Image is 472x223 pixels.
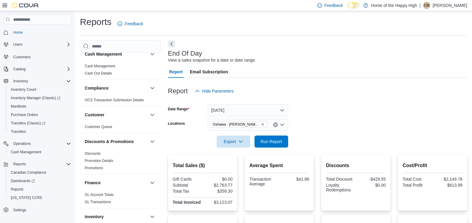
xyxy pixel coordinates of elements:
div: Loyalty Redemptions [326,183,355,192]
a: Transfers (Classic) [6,119,73,127]
span: Settings [11,206,71,214]
div: $2,149.78 [434,177,462,182]
a: Feedback [115,18,145,30]
span: Reports [8,186,71,193]
div: Subtotal [173,183,202,188]
span: Export [220,136,247,148]
button: Catalog [1,65,73,73]
a: Promotions [85,166,103,170]
span: Canadian Compliance [11,170,46,175]
a: Transfers [8,128,28,135]
div: Total Cost [403,177,431,182]
button: Canadian Compliance [6,168,73,177]
div: View a sales snapshot for a date or date range. [168,57,256,63]
a: [US_STATE] CCRS [8,194,44,201]
span: Customer Queue [85,124,112,129]
div: $2,763.77 [204,183,233,188]
button: Users [11,41,25,48]
span: Cash Management [8,148,71,156]
button: Customers [1,52,73,61]
a: OCS Transaction Submission Details [85,98,144,102]
p: | [419,2,421,9]
span: Oshawa - Gibb St - Friendly Stranger [210,121,267,128]
a: Discounts [85,151,101,156]
a: Cash Management [8,148,44,156]
span: Customers [13,55,31,60]
h3: Compliance [85,85,108,91]
button: Cash Management [85,51,148,57]
button: Operations [1,139,73,148]
button: Finance [149,179,156,186]
button: Inventory [11,78,30,85]
input: Dark Mode [348,2,360,9]
button: Run Report [254,136,288,148]
a: Transfers (Classic) [8,120,48,127]
a: Cash Management [85,64,115,68]
span: Discounts [85,151,101,156]
button: Inventory [1,77,73,85]
a: Inventory Manager (Classic) [6,94,73,102]
a: Inventory Count [8,86,39,93]
div: Cash Management [80,63,161,79]
span: Catalog [11,66,71,73]
div: Total Tax [173,189,202,194]
span: Canadian Compliance [8,169,71,176]
a: Customer Queue [85,125,112,129]
a: Promotion Details [85,159,113,163]
button: Hide Parameters [193,85,236,97]
button: Export [217,136,250,148]
a: Dashboards [6,177,73,185]
span: Email Subscription [190,66,228,78]
button: Cash Management [149,50,156,58]
a: Dashboards [8,177,37,185]
span: Users [11,41,71,48]
span: Manifests [11,104,26,109]
h2: Discounts [326,162,386,169]
a: Inventory Manager (Classic) [8,94,63,102]
button: Customer [149,111,156,118]
span: Transfers (Classic) [8,120,71,127]
span: Washington CCRS [8,194,71,201]
div: Gift Cards [173,177,202,182]
button: Inventory Count [6,85,73,94]
div: Total Discount [326,177,355,182]
h2: Average Spent [249,162,309,169]
h3: Cash Management [85,51,122,57]
span: Inventory Count [8,86,71,93]
h2: Cost/Profit [403,162,462,169]
a: Reports [8,186,26,193]
span: Catalog [13,67,26,72]
button: Cash Management [6,148,73,156]
a: GL Account Totals [85,193,114,197]
div: $613.99 [434,183,462,188]
a: Home [11,29,25,36]
button: [US_STATE] CCRS [6,194,73,202]
span: Transfers (Classic) [11,121,45,126]
h3: Customer [85,112,104,118]
button: [DATE] [208,104,288,116]
button: Open list of options [280,122,285,127]
div: Finance [80,191,161,208]
img: Cova [12,2,39,8]
div: Carson MacDonald [423,2,430,9]
span: Customers [11,53,71,60]
span: Operations [13,141,31,146]
button: Reports [11,160,28,168]
a: Manifests [8,103,29,110]
span: [US_STATE] CCRS [11,195,42,200]
div: Total Profit [403,183,431,188]
strong: Total Invoiced [173,200,201,205]
button: Reports [6,185,73,194]
div: -$429.55 [357,177,386,182]
label: Locations [168,121,185,126]
a: Canadian Compliance [8,169,49,176]
button: Discounts & Promotions [85,139,148,145]
a: Cash Out Details [85,71,112,75]
button: Transfers [6,127,73,136]
div: Compliance [80,96,161,106]
span: Purchase Orders [8,111,71,118]
button: Finance [85,180,148,186]
span: Manifests [8,103,71,110]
